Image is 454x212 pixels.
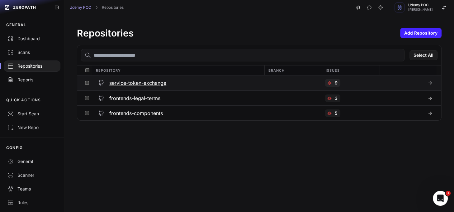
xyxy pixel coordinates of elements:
h1: Repositories [77,27,134,39]
div: Scanner [7,172,57,178]
span: [PERSON_NAME] [408,8,433,11]
iframe: Intercom live chat [433,191,448,206]
div: Branch [264,65,322,75]
div: New Repo [7,124,57,131]
div: Dashboard [7,36,57,42]
p: GENERAL [6,22,26,27]
svg: chevron right, [94,5,99,10]
div: frontends-components 5 [77,105,441,120]
button: frontends-components [92,106,264,120]
button: Add Repository [400,28,442,38]
div: Scans [7,49,57,55]
p: 3 [334,95,337,101]
nav: breadcrumb [69,5,124,10]
button: service-token-exchange [92,75,264,90]
h3: frontends-components [109,109,163,117]
div: Start Scan [7,111,57,117]
div: service-token-exchange 9 [77,75,441,90]
a: ZEROPATH [2,2,49,12]
div: Rules [7,200,57,206]
div: Repositories [7,63,57,69]
button: frontends-legal-terms [92,91,264,105]
div: Repository [92,65,264,75]
div: frontends-legal-terms 3 [77,90,441,105]
p: QUICK ACTIONS [6,98,41,103]
div: General [7,158,57,165]
span: ZEROPATH [13,5,36,10]
span: 1 [446,191,451,196]
div: Issues [322,65,379,75]
div: Teams [7,186,57,192]
button: Select All [409,50,437,60]
span: Udemy POC [408,3,433,7]
p: 5 [334,110,337,116]
p: 9 [334,80,337,86]
div: Reports [7,77,57,83]
a: Repositories [102,5,124,10]
h3: frontends-legal-terms [109,94,160,102]
a: Udemy POC [69,5,91,10]
p: CONFIG [6,145,23,150]
h3: service-token-exchange [109,79,166,87]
